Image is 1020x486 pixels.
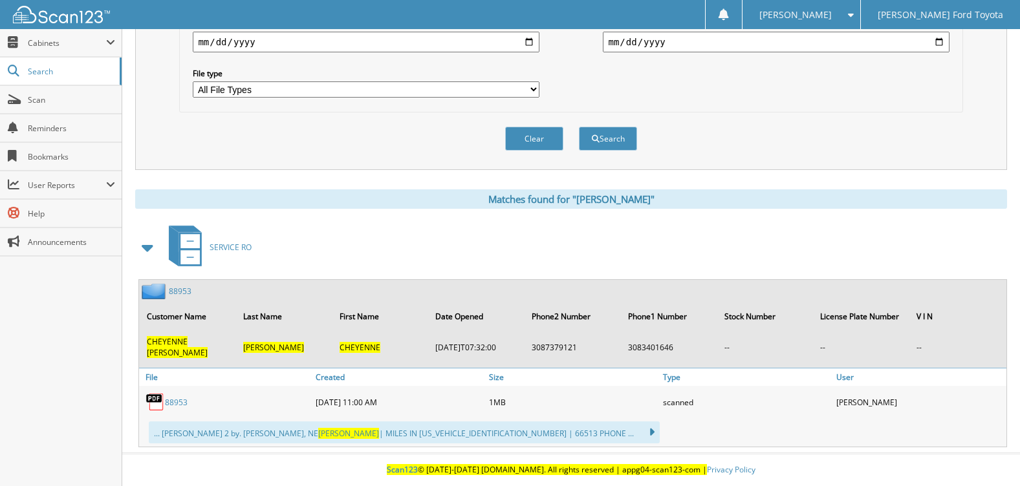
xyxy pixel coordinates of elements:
[622,303,717,330] th: Phone1 Number
[333,303,428,330] th: First Name
[28,94,115,105] span: Scan
[660,389,833,415] div: scanned
[814,303,909,330] th: License Plate Number
[814,331,909,363] td: --
[28,37,106,48] span: Cabinets
[759,11,832,19] span: [PERSON_NAME]
[28,180,106,191] span: User Reports
[387,464,418,475] span: Scan123
[165,397,188,408] a: 88953
[910,303,1005,330] th: V I N
[955,424,1020,486] iframe: Chat Widget
[878,11,1003,19] span: [PERSON_NAME] Ford Toyota
[312,368,486,386] a: Created
[147,336,188,347] span: CHEYENNE
[387,464,707,475] a: © [DATE]-[DATE] [DOMAIN_NAME]. All rights reserved | appg04-scan123-com |
[28,208,115,219] span: Help
[525,331,620,363] td: 3087379121
[340,342,380,353] span: CHEYENNE
[13,6,110,23] img: scan123-logo-white.svg
[707,464,755,475] a: Privacy Policy
[486,389,659,415] div: 1MB
[28,151,115,162] span: Bookmarks
[486,368,659,386] a: Size
[140,303,235,330] th: Customer Name
[718,331,813,363] td: --
[312,389,486,415] div: [DATE] 11:00 AM
[147,347,208,358] span: [PERSON_NAME]
[149,421,660,443] div: ... [PERSON_NAME] 2 by. [PERSON_NAME], NE | MILES IN [US_VEHICLE_IDENTIFICATION_NUMBER] | 66513 P...
[660,368,833,386] a: Type
[243,342,304,353] span: [PERSON_NAME]
[505,127,563,151] button: Clear
[525,303,620,330] th: Phone2 Number
[429,331,524,363] td: [DATE]T07:32:00
[28,123,115,134] span: Reminders
[910,331,1005,363] td: --
[210,242,252,253] span: SERVICE RO
[193,68,539,79] label: File type
[139,368,312,386] a: File
[28,66,113,77] span: Search
[193,32,539,52] input: start
[318,428,379,439] span: [PERSON_NAME]
[237,303,332,330] th: Last Name
[429,303,524,330] th: Date Opened
[603,32,949,52] input: end
[169,286,191,297] a: 88953
[146,392,165,412] img: PDF.png
[718,303,813,330] th: Stock Number
[579,127,637,151] button: Search
[135,189,1007,209] div: Matches found for "[PERSON_NAME]"
[622,331,717,363] td: 3083401646
[833,368,1006,386] a: User
[142,283,169,299] img: folder2.png
[161,222,252,273] a: SERVICE RO
[833,389,1006,415] div: [PERSON_NAME]
[28,237,115,248] span: Announcements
